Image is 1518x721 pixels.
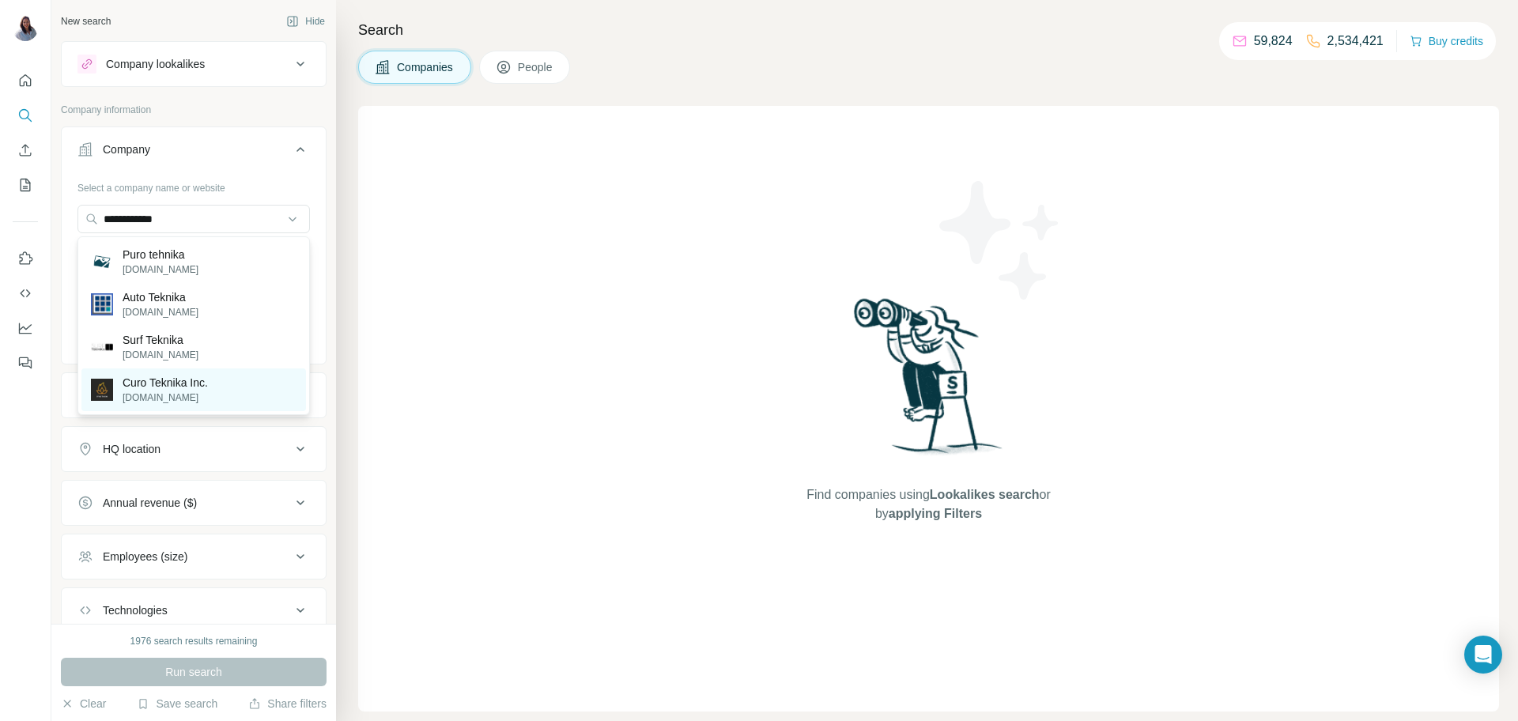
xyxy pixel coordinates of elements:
[397,59,455,75] span: Companies
[13,136,38,164] button: Enrich CSV
[1254,32,1293,51] p: 59,824
[13,244,38,273] button: Use Surfe on LinkedIn
[61,696,106,712] button: Clear
[802,485,1055,523] span: Find companies using or by
[929,169,1071,311] img: Surfe Illustration - Stars
[13,279,38,308] button: Use Surfe API
[130,634,258,648] div: 1976 search results remaining
[62,591,326,629] button: Technologies
[62,45,326,83] button: Company lookalikes
[123,348,198,362] p: [DOMAIN_NAME]
[103,495,197,511] div: Annual revenue ($)
[123,332,198,348] p: Surf Teknika
[62,538,326,576] button: Employees (size)
[13,16,38,41] img: Avatar
[77,175,310,195] div: Select a company name or website
[123,262,198,277] p: [DOMAIN_NAME]
[103,142,150,157] div: Company
[62,376,326,414] button: Industry
[61,14,111,28] div: New search
[1410,30,1483,52] button: Buy credits
[103,441,160,457] div: HQ location
[248,696,327,712] button: Share filters
[123,305,198,319] p: [DOMAIN_NAME]
[62,484,326,522] button: Annual revenue ($)
[62,130,326,175] button: Company
[91,336,113,358] img: Surf Teknika
[103,602,168,618] div: Technologies
[1464,636,1502,674] div: Open Intercom Messenger
[358,19,1499,41] h4: Search
[13,314,38,342] button: Dashboard
[62,430,326,468] button: HQ location
[106,56,205,72] div: Company lookalikes
[91,379,113,401] img: Curo Teknika Inc.
[518,59,554,75] span: People
[889,507,982,520] span: applying Filters
[123,391,208,405] p: [DOMAIN_NAME]
[847,294,1011,470] img: Surfe Illustration - Woman searching with binoculars
[103,549,187,564] div: Employees (size)
[123,289,198,305] p: Auto Teknika
[61,103,327,117] p: Company information
[13,171,38,199] button: My lists
[123,375,208,391] p: Curo Teknika Inc.
[137,696,217,712] button: Save search
[91,251,113,273] img: Puro tehnika
[13,349,38,377] button: Feedback
[13,66,38,95] button: Quick start
[1327,32,1384,51] p: 2,534,421
[930,488,1040,501] span: Lookalikes search
[91,293,113,315] img: Auto Teknika
[275,9,336,33] button: Hide
[13,101,38,130] button: Search
[123,247,198,262] p: Puro tehnika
